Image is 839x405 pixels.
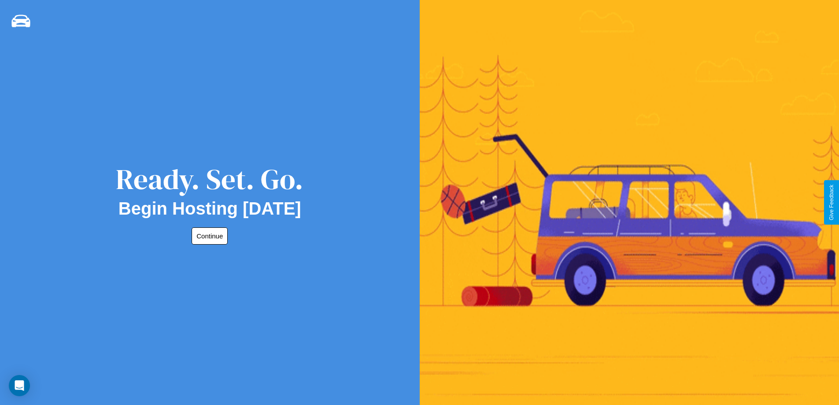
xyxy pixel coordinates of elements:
div: Give Feedback [828,185,835,220]
h2: Begin Hosting [DATE] [118,199,301,219]
div: Ready. Set. Go. [116,160,303,199]
button: Continue [192,227,228,245]
div: Open Intercom Messenger [9,375,30,396]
